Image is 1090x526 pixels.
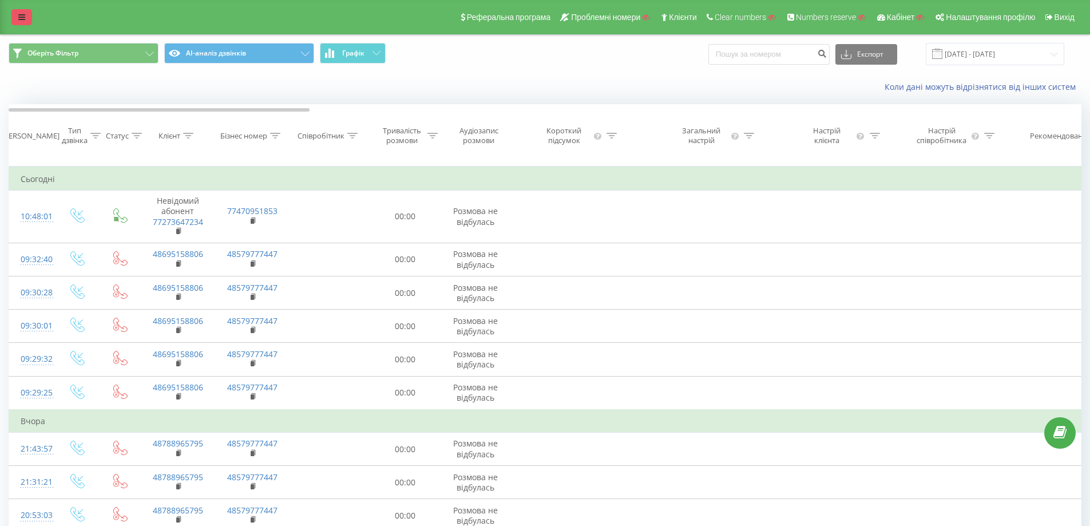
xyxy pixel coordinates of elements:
span: Розмова не відбулась [453,472,498,493]
a: 48579777447 [227,505,278,516]
span: Numbers reserve [796,13,856,22]
a: 77273647234 [153,216,203,227]
button: AI-аналіз дзвінків [164,43,314,64]
a: 48788965795 [153,438,203,449]
a: 48579777447 [227,315,278,326]
span: Реферальна програма [467,13,551,22]
div: 09:29:25 [21,382,43,404]
span: Розмова не відбулась [453,205,498,227]
div: Короткий підсумок [537,126,592,145]
span: Clear numbers [715,13,766,22]
button: Графік [320,43,386,64]
a: 48579777447 [227,438,278,449]
div: Настрій співробітника [914,126,969,145]
td: Невідомий абонент [141,191,215,243]
div: Тип дзвінка [62,126,88,145]
td: 00:00 [370,466,441,499]
a: 48695158806 [153,248,203,259]
button: Експорт [835,44,897,65]
div: [PERSON_NAME] [2,131,60,141]
td: 00:00 [370,343,441,376]
a: 48695158806 [153,315,203,326]
div: 10:48:01 [21,205,43,228]
div: 09:30:28 [21,282,43,304]
td: 00:00 [370,376,441,410]
div: Клієнт [158,131,180,141]
td: 00:00 [370,310,441,343]
div: 09:30:01 [21,315,43,337]
span: Розмова не відбулась [453,248,498,270]
a: 48579777447 [227,472,278,483]
span: Оберіть Фільтр [27,49,78,58]
span: Вихід [1055,13,1075,22]
span: Розмова не відбулась [453,382,498,403]
a: Коли дані можуть відрізнятися вiд інших систем [885,81,1081,92]
span: Розмова не відбулась [453,282,498,303]
span: Проблемні номери [571,13,640,22]
button: Оберіть Фільтр [9,43,158,64]
span: Графік [342,49,364,57]
div: 21:31:21 [21,471,43,493]
div: 21:43:57 [21,438,43,460]
a: 48788965795 [153,505,203,516]
span: Клієнти [669,13,697,22]
a: 48695158806 [153,349,203,359]
div: Бізнес номер [220,131,267,141]
a: 48579777447 [227,349,278,359]
td: 00:00 [370,243,441,276]
span: Розмова не відбулась [453,315,498,337]
div: Настрій клієнта [800,126,853,145]
a: 48579777447 [227,282,278,293]
a: 48695158806 [153,282,203,293]
div: 09:32:40 [21,248,43,271]
input: Пошук за номером [708,44,830,65]
div: Співробітник [298,131,344,141]
td: 00:00 [370,433,441,466]
a: 48579777447 [227,382,278,393]
span: Розмова не відбулась [453,505,498,526]
a: 48579777447 [227,248,278,259]
a: 48788965795 [153,472,203,483]
span: Розмова не відбулась [453,438,498,459]
div: 09:29:32 [21,348,43,370]
div: Загальний настрій [674,126,729,145]
td: 00:00 [370,191,441,243]
span: Кабінет [887,13,915,22]
a: 77470951853 [227,205,278,216]
div: Аудіозапис розмови [451,126,506,145]
a: 48695158806 [153,382,203,393]
span: Розмова не відбулась [453,349,498,370]
span: Налаштування профілю [946,13,1035,22]
div: Тривалість розмови [379,126,425,145]
td: 00:00 [370,276,441,310]
div: Статус [106,131,129,141]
